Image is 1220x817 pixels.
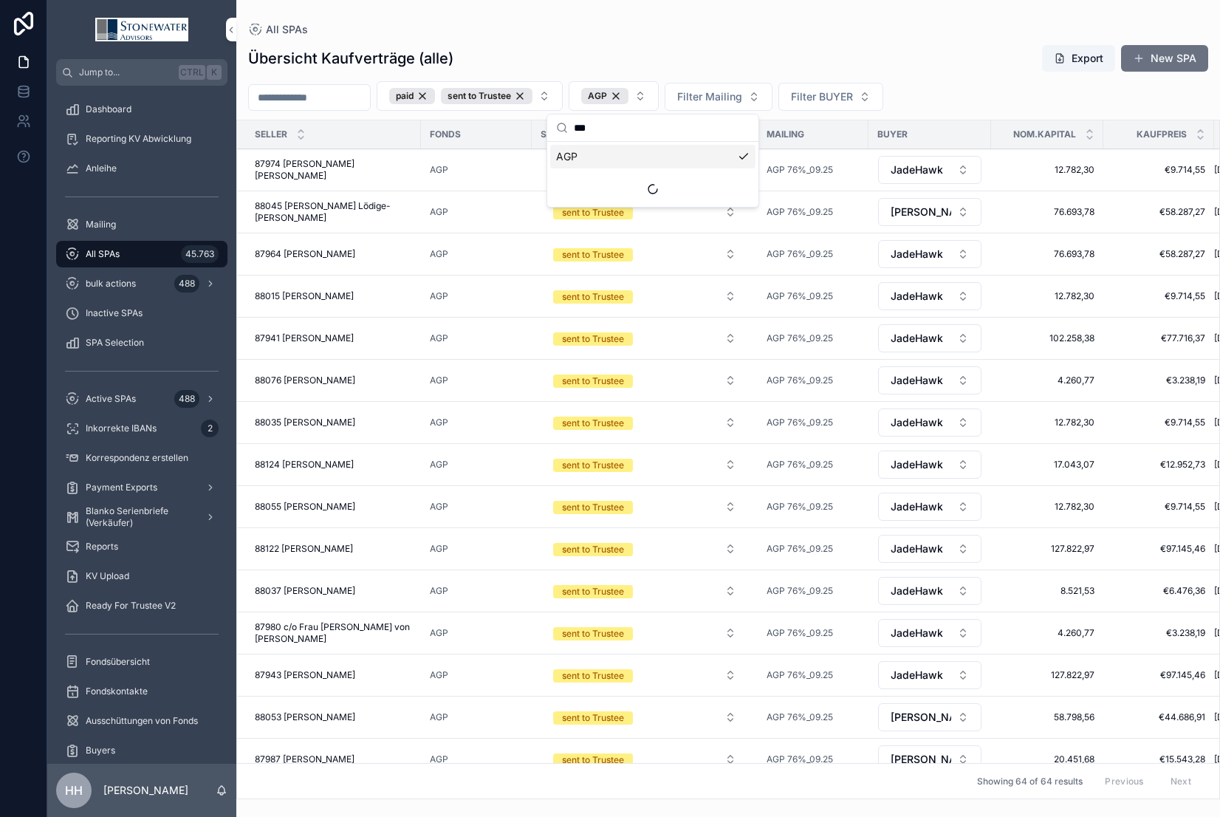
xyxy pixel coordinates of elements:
[1112,290,1205,302] a: €9.714,55
[201,420,219,437] div: 2
[441,88,532,104] button: Unselect SENT_TO_TRUSTEE
[56,59,227,86] button: Jump to...CtrlK
[174,275,199,293] div: 488
[389,88,435,104] button: Unselect PAID
[541,366,749,394] a: Select Button
[541,620,748,646] button: Select Button
[541,661,749,689] a: Select Button
[86,656,150,668] span: Fondsübersicht
[541,493,749,521] a: Select Button
[441,88,532,104] div: sent to Trustee
[181,245,219,263] div: 45.763
[56,155,227,182] a: Anleihe
[1000,459,1094,471] a: 17.043,07
[430,417,448,428] span: AGP
[79,66,173,78] span: Jump to...
[86,163,117,174] span: Anleihe
[1112,585,1205,597] span: €6.476,36
[878,240,981,268] button: Select Button
[891,289,943,304] span: JadeHawk
[430,669,448,681] span: AGP
[1000,543,1094,555] a: 127.822,97
[767,290,833,302] a: AGP 76%_09.25
[430,375,448,386] a: AGP
[767,332,833,344] a: AGP 76%_09.25
[255,459,412,471] a: 88124 [PERSON_NAME]
[86,219,116,230] span: Mailing
[255,501,355,513] span: 88055 [PERSON_NAME]
[877,281,982,311] a: Select Button
[562,543,624,556] div: sent to Trustee
[1112,459,1205,471] span: €12.952,73
[255,543,412,555] a: 88122 [PERSON_NAME]
[430,206,523,218] a: AGP
[767,543,833,555] a: AGP 76%_09.25
[1000,375,1094,386] a: 4.260,77
[877,450,982,479] a: Select Button
[174,390,199,408] div: 488
[767,627,833,639] a: AGP 76%_09.25
[541,662,748,688] button: Select Button
[1000,248,1094,260] a: 76.693,78
[588,90,607,102] span: AGP
[877,366,982,395] a: Select Button
[877,703,982,732] a: Select Button
[556,149,578,164] span: AGP
[541,282,749,310] a: Select Button
[255,158,412,182] a: 87974 [PERSON_NAME] [PERSON_NAME]
[541,156,749,184] a: Select Button
[547,142,758,207] div: Suggestions
[1000,501,1094,513] a: 12.782,30
[1000,585,1094,597] a: 8.521,53
[877,660,982,690] a: Select Button
[891,626,943,640] span: JadeHawk
[430,332,523,344] a: AGP
[56,474,227,501] a: Payment Exports
[767,206,860,218] a: AGP 76%_09.25
[767,585,833,597] span: AGP 76%_09.25
[767,627,860,639] a: AGP 76%_09.25
[541,703,749,731] a: Select Button
[255,248,412,260] a: 87964 [PERSON_NAME]
[562,459,624,472] div: sent to Trustee
[541,451,749,479] a: Select Button
[430,543,448,555] span: AGP
[878,282,981,310] button: Select Button
[208,66,220,78] span: K
[430,290,448,302] a: AGP
[430,332,448,344] a: AGP
[767,375,833,386] a: AGP 76%_09.25
[255,200,412,224] a: 88045 [PERSON_NAME] Lödige-[PERSON_NAME]
[541,493,748,520] button: Select Button
[767,501,860,513] a: AGP 76%_09.25
[891,541,943,556] span: JadeHawk
[56,563,227,589] a: KV Upload
[1121,45,1208,72] button: New SPA
[541,199,748,225] button: Select Button
[767,164,833,176] span: AGP 76%_09.25
[1000,206,1094,218] a: 76.693,78
[1112,332,1205,344] span: €77.716,37
[891,373,943,388] span: JadeHawk
[767,206,833,218] a: AGP 76%_09.25
[86,307,143,319] span: Inactive SPAs
[255,585,412,597] a: 88037 [PERSON_NAME]
[430,417,523,428] a: AGP
[878,156,981,184] button: Select Button
[1000,627,1094,639] span: 4.260,77
[878,451,981,479] button: Select Button
[878,535,981,563] button: Select Button
[430,164,448,176] a: AGP
[86,686,148,697] span: Fondskontakte
[541,324,749,352] a: Select Button
[255,290,354,302] span: 88015 [PERSON_NAME]
[430,627,448,639] a: AGP
[878,324,981,352] button: Select Button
